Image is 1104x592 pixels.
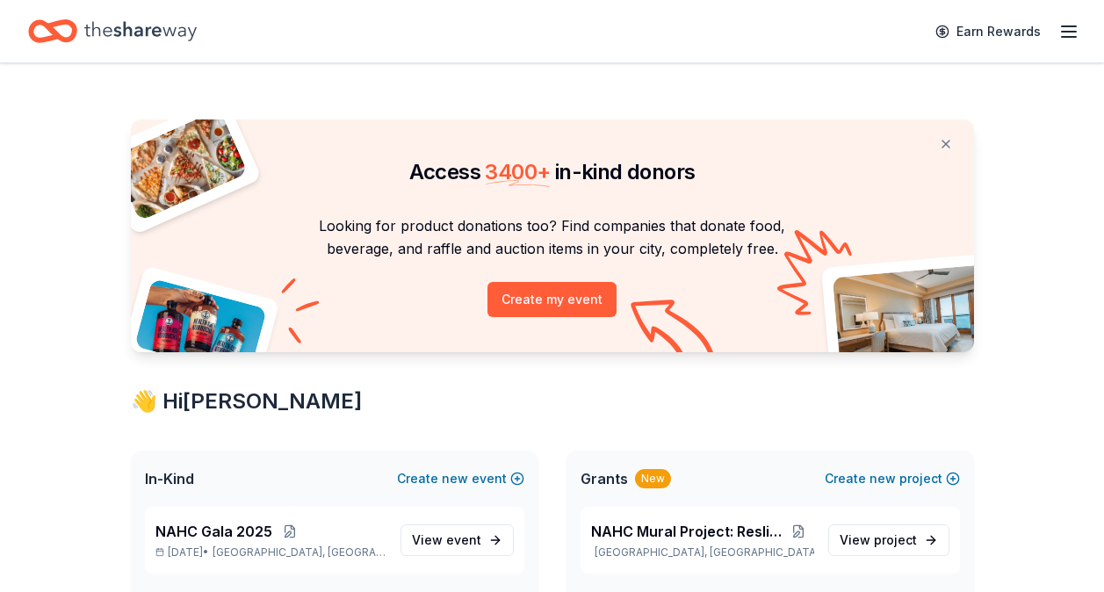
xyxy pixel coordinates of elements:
a: Earn Rewards [925,16,1051,47]
button: Create my event [487,282,617,317]
p: Looking for product donations too? Find companies that donate food, beverage, and raffle and auct... [152,214,953,261]
span: new [442,468,468,489]
span: NAHC Gala 2025 [155,521,272,542]
button: Createnewevent [397,468,524,489]
span: new [869,468,896,489]
p: [GEOGRAPHIC_DATA], [GEOGRAPHIC_DATA] [591,545,814,560]
button: Createnewproject [825,468,960,489]
span: In-Kind [145,468,194,489]
span: event [446,532,481,547]
span: 3400 + [485,159,550,184]
span: [GEOGRAPHIC_DATA], [GEOGRAPHIC_DATA] [213,545,386,560]
div: New [635,469,671,488]
a: View project [828,524,949,556]
p: [DATE] • [155,545,386,560]
span: Access in-kind donors [409,159,696,184]
span: View [412,530,481,551]
a: View event [400,524,514,556]
img: Curvy arrow [631,300,718,365]
span: NAHC Mural Project: Reslience [591,521,783,542]
span: project [874,532,917,547]
span: Grants [581,468,628,489]
div: 👋 Hi [PERSON_NAME] [131,387,974,415]
a: Home [28,11,197,52]
img: Pizza [111,109,248,221]
span: View [840,530,917,551]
